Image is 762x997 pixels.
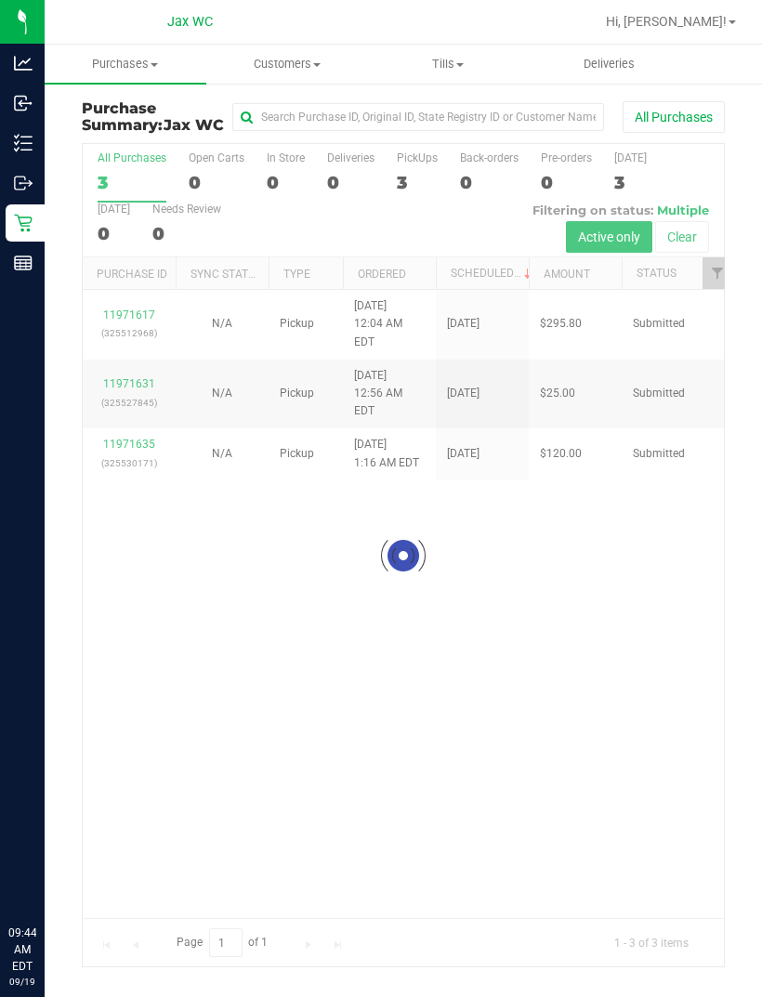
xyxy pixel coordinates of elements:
[232,103,604,131] input: Search Purchase ID, Original ID, State Registry ID or Customer Name...
[45,56,206,72] span: Purchases
[19,848,74,904] iframe: Resource center
[368,56,528,72] span: Tills
[164,116,224,134] span: Jax WC
[45,45,206,84] a: Purchases
[529,45,690,84] a: Deliveries
[14,54,33,72] inline-svg: Analytics
[207,56,367,72] span: Customers
[14,254,33,272] inline-svg: Reports
[167,14,213,30] span: Jax WC
[206,45,368,84] a: Customers
[14,174,33,192] inline-svg: Outbound
[14,134,33,152] inline-svg: Inventory
[606,14,727,29] span: Hi, [PERSON_NAME]!
[558,56,660,72] span: Deliveries
[82,100,232,133] h3: Purchase Summary:
[8,925,36,975] p: 09:44 AM EDT
[14,94,33,112] inline-svg: Inbound
[14,214,33,232] inline-svg: Retail
[623,101,725,133] button: All Purchases
[8,975,36,989] p: 09/19
[367,45,529,84] a: Tills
